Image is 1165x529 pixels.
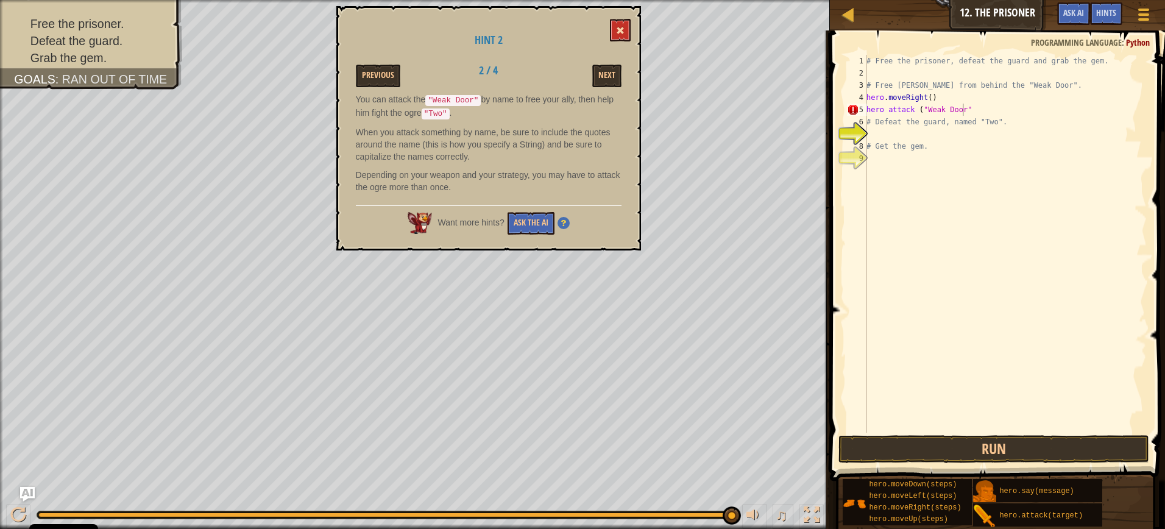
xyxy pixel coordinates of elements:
img: AI [408,212,432,234]
div: 1 [847,55,867,67]
button: Next [592,65,621,87]
span: hero.moveLeft(steps) [869,492,957,500]
span: Python [1126,37,1150,48]
button: Toggle fullscreen [799,504,824,529]
code: "Weak Door" [425,95,481,106]
button: Ask AI [1057,2,1090,25]
h2: 2 / 4 [450,65,526,77]
span: Free the prisoner. [30,17,124,30]
button: Ctrl + P: Play [6,504,30,529]
div: 3 [847,79,867,91]
p: Depending on your weapon and your strategy, you may have to attack the ogre more than once. [356,169,621,193]
li: Free the prisoner. [14,15,169,32]
span: Hints [1096,7,1116,18]
div: 6 [847,116,867,128]
span: ♫ [775,506,787,524]
span: Want more hints? [438,218,505,227]
span: hero.moveUp(steps) [869,515,948,524]
span: hero.moveDown(steps) [869,480,957,489]
span: Ask AI [1063,7,1084,18]
span: Defeat the guard. [30,34,122,48]
div: 9 [847,152,867,165]
button: Previous [356,65,400,87]
button: Ask the AI [508,212,554,235]
p: You can attack the by name to free your ally, then help him fight the ogre . [356,93,621,120]
button: Run [838,435,1150,463]
img: portrait.png [973,505,996,528]
li: Defeat the guard. [14,32,169,49]
button: ♫ [773,504,793,529]
div: 5 [847,104,867,116]
div: 4 [847,91,867,104]
img: portrait.png [843,492,866,515]
span: hero.say(message) [999,487,1074,495]
span: : [1122,37,1126,48]
span: : [55,73,62,86]
span: Ran out of time [62,73,167,86]
img: Hint [558,217,570,229]
div: 2 [847,67,867,79]
span: Hint 2 [475,32,503,48]
span: Goals [14,73,55,86]
button: Ask AI [20,487,35,502]
span: Grab the gem. [30,51,107,65]
span: hero.moveRight(steps) [869,503,961,512]
span: hero.attack(target) [999,511,1083,520]
p: When you attack something by name, be sure to include the quotes around the name (this is how you... [356,126,621,163]
button: Adjust volume [742,504,767,529]
code: "Two" [422,108,450,119]
div: 8 [847,140,867,152]
img: portrait.png [973,480,996,503]
button: Show game menu [1128,2,1159,31]
div: 7 [847,128,867,140]
span: Programming language [1031,37,1122,48]
li: Grab the gem. [14,49,169,66]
